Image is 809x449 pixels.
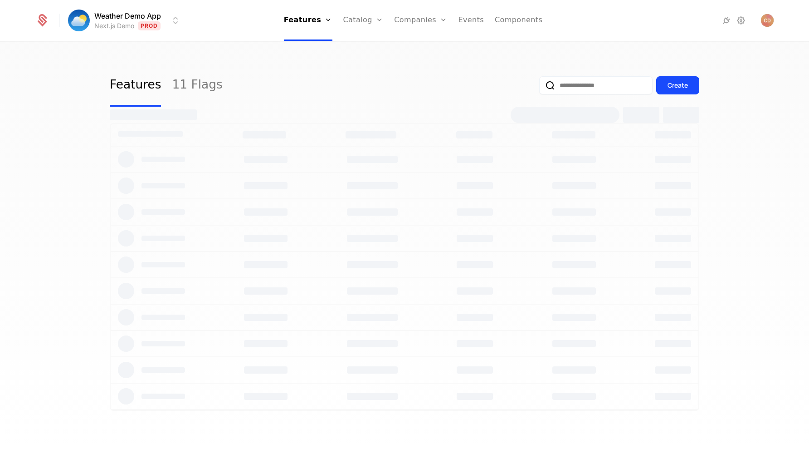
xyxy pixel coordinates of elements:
button: Select environment [71,10,181,30]
img: Cole Demo [761,14,774,27]
a: Integrations [721,15,732,26]
img: Weather Demo App [68,10,90,31]
a: Settings [736,15,746,26]
button: Open user button [761,14,774,27]
div: Next.js Demo [94,21,134,30]
span: Weather Demo App [94,10,161,21]
button: Create [656,76,699,94]
a: Features [110,64,161,107]
div: Create [668,81,688,90]
span: Prod [138,21,161,30]
a: 11 Flags [172,64,222,107]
